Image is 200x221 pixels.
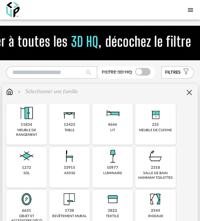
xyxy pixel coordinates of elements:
[8,128,45,137] div: meuble de rangement
[137,171,174,180] div: salle de bain hammam toilettes
[64,128,74,132] div: table
[161,66,194,79] button: filtres Filter icon
[16,88,78,96] div: Sélectionner une famille
[178,70,180,76] span: s
[22,208,31,213] div: 6631
[151,165,160,170] div: 2318
[52,214,87,218] div: revêtement mural
[110,128,115,132] div: lit
[22,165,31,170] div: 1272
[152,122,159,127] div: 225
[148,214,163,218] div: rideaux
[64,122,75,127] div: 12423
[146,147,165,165] img: Salle%20de%20bain.png
[108,208,117,213] div: 2822
[103,171,122,175] div: luminaire
[187,6,194,14] span: Menu icon
[64,165,75,170] div: 33915
[103,104,122,122] img: Literie.png
[17,104,36,122] img: Meuble%20de%20rangement.png
[185,89,194,96] span: Close icon
[106,214,119,218] div: textile
[17,190,36,208] img: Miroir.png
[21,122,32,127] div: 11834
[146,190,165,208] img: Rideaux.png
[64,171,75,175] div: assise
[103,147,122,165] img: Luminaire.png
[107,165,118,170] div: 10977
[6,2,20,18] img: OXP
[103,190,122,208] img: Textile.png
[16,88,22,96] img: svg+xml;base64,PHN2ZyB3aWR0aD0iMTYiIGhlaWdodD0iMTYiIHZpZXdCb3g9IjAgMCAxNiAxNiIgZmlsbD0ibm9uZSIgeG...
[180,69,190,75] span: Filter icon
[60,190,79,208] img: Papier%20peint.png
[65,208,74,213] div: 1738
[102,70,132,74] span: Filtre 3D HQ
[165,70,178,76] span: filtre
[23,171,30,175] div: sol
[17,147,36,165] img: Sol.png
[60,147,79,165] img: Assise.png
[108,122,117,127] div: 4646
[151,208,160,213] div: 2544
[146,104,165,122] img: Rangement.png
[6,88,13,96] img: svg+xml;base64,PHN2ZyB3aWR0aD0iMTYiIGhlaWdodD0iMTciIHZpZXdCb3g9IjAgMCAxNiAxNyIgZmlsbD0ibm9uZSIgeG...
[60,104,79,122] img: Table.png
[139,128,172,132] div: meuble de cuisine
